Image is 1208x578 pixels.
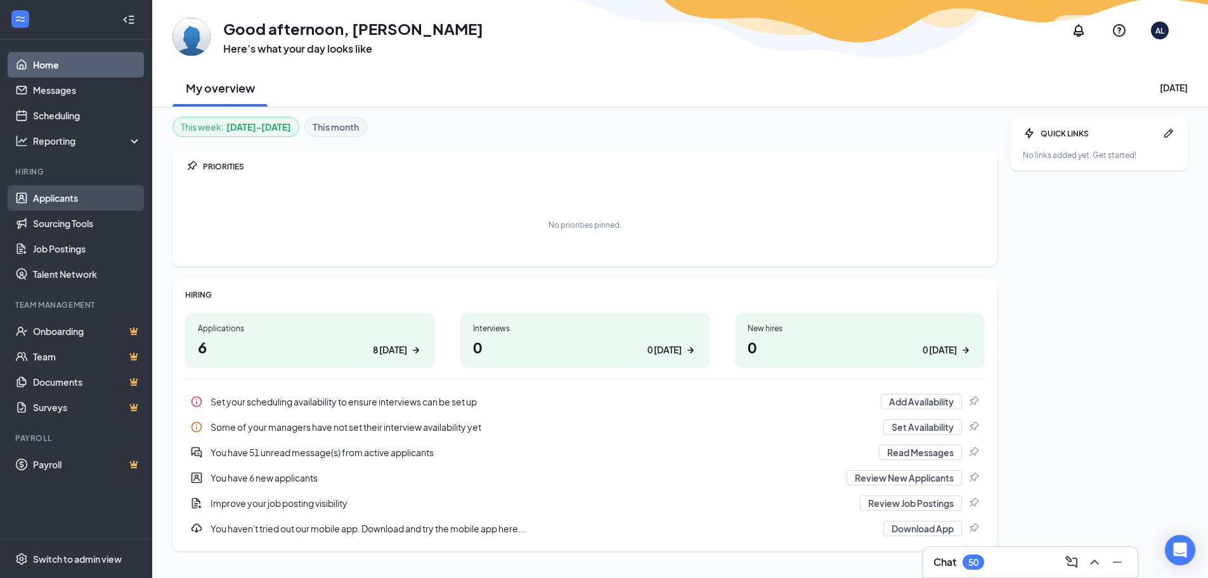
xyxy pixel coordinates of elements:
[1160,81,1188,94] div: [DATE]
[185,516,985,541] div: You haven't tried out our mobile app. Download and try the mobile app here...
[33,452,141,477] a: PayrollCrown
[211,522,876,535] div: You haven't tried out our mobile app. Download and try the mobile app here...
[684,344,697,357] svg: ArrowRight
[190,395,203,408] svg: Info
[203,161,985,172] div: PRIORITIES
[185,389,985,414] a: InfoSet your scheduling availability to ensure interviews can be set upAdd AvailabilityPin
[33,103,141,128] a: Scheduling
[1041,128,1157,139] div: QUICK LINKS
[860,496,962,511] button: Review Job Postings
[172,18,211,56] img: Alison Leiszler-Bridges
[33,553,122,565] div: Switch to admin view
[15,553,28,565] svg: Settings
[968,557,978,568] div: 50
[185,465,985,490] div: You have 6 new applicants
[1112,23,1127,38] svg: QuestionInfo
[1023,150,1175,161] div: No links added yet. Get started!
[923,343,957,357] div: 0 [DATE]
[1107,552,1127,572] button: Minimize
[33,135,142,147] div: Reporting
[211,395,873,408] div: Set your scheduling availability to ensure interviews can be set up
[211,497,852,509] div: Improve your job posting visibility
[185,414,985,440] div: Some of your managers have not set their interview availability yet
[410,344,422,357] svg: ArrowRight
[211,471,839,484] div: You have 6 new applicants
[1064,555,1079,570] svg: ComposeMessage
[190,421,203,433] svg: Info
[1071,23,1086,38] svg: Notifications
[190,497,203,509] svg: DocumentAdd
[1155,25,1164,36] div: AL
[883,521,962,536] button: Download App
[748,336,972,358] h1: 0
[190,446,203,459] svg: DoubleChatActive
[211,446,871,459] div: You have 51 unread message(s) from active applicants
[15,433,139,443] div: Payroll
[33,395,141,420] a: SurveysCrown
[847,470,962,485] button: Review New Applicants
[33,369,141,395] a: DocumentsCrown
[181,120,291,134] div: This week :
[33,185,141,211] a: Applicants
[33,344,141,369] a: TeamCrown
[735,313,985,368] a: New hires00 [DATE]ArrowRight
[1162,127,1175,140] svg: Pen
[647,343,682,357] div: 0 [DATE]
[967,395,980,408] svg: Pin
[967,446,980,459] svg: Pin
[185,313,435,368] a: Applications68 [DATE]ArrowRight
[881,394,962,409] button: Add Availability
[967,471,980,484] svg: Pin
[223,18,483,39] h1: Good afternoon, [PERSON_NAME]
[15,135,28,147] svg: Analysis
[473,323,698,334] div: Interviews
[185,389,985,414] div: Set your scheduling availability to ensure interviews can be set up
[33,211,141,236] a: Sourcing Tools
[185,160,198,173] svg: Pin
[748,323,972,334] div: New hires
[185,516,985,541] a: DownloadYou haven't tried out our mobile app. Download and try the mobile app here...Download AppPin
[883,419,962,435] button: Set Availability
[33,77,141,103] a: Messages
[1084,552,1105,572] button: ChevronUp
[460,313,710,368] a: Interviews00 [DATE]ArrowRight
[1110,555,1125,570] svg: Minimize
[967,421,980,433] svg: Pin
[1062,552,1082,572] button: ComposeMessage
[1023,127,1036,140] svg: Bolt
[185,289,985,300] div: HIRING
[313,120,359,134] b: This month
[33,52,141,77] a: Home
[185,490,985,516] a: DocumentAddImprove your job posting visibilityReview Job PostingsPin
[122,13,135,26] svg: Collapse
[185,440,985,465] div: You have 51 unread message(s) from active applicants
[959,344,972,357] svg: ArrowRight
[226,120,291,134] b: [DATE] - [DATE]
[373,343,407,357] div: 8 [DATE]
[15,299,139,310] div: Team Management
[879,445,962,460] button: Read Messages
[185,440,985,465] a: DoubleChatActiveYou have 51 unread message(s) from active applicantsRead MessagesPin
[223,42,483,56] h3: Here’s what your day looks like
[967,497,980,509] svg: Pin
[33,319,141,344] a: OnboardingCrown
[190,522,203,535] svg: Download
[186,80,255,96] h2: My overview
[185,490,985,516] div: Improve your job posting visibility
[185,465,985,490] a: UserEntityYou have 6 new applicantsReview New ApplicantsPin
[473,336,698,358] h1: 0
[185,414,985,440] a: InfoSome of your managers have not set their interview availability yetSet AvailabilityPin
[933,555,956,569] h3: Chat
[198,323,422,334] div: Applications
[211,421,876,433] div: Some of your managers have not set their interview availability yet
[1087,555,1102,570] svg: ChevronUp
[33,261,141,287] a: Talent Network
[549,220,621,230] div: No priorities pinned.
[198,336,422,358] h1: 6
[15,166,139,177] div: Hiring
[14,13,27,25] svg: WorkstreamLogo
[1165,535,1195,565] div: Open Intercom Messenger
[967,522,980,535] svg: Pin
[33,236,141,261] a: Job Postings
[190,471,203,484] svg: UserEntity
